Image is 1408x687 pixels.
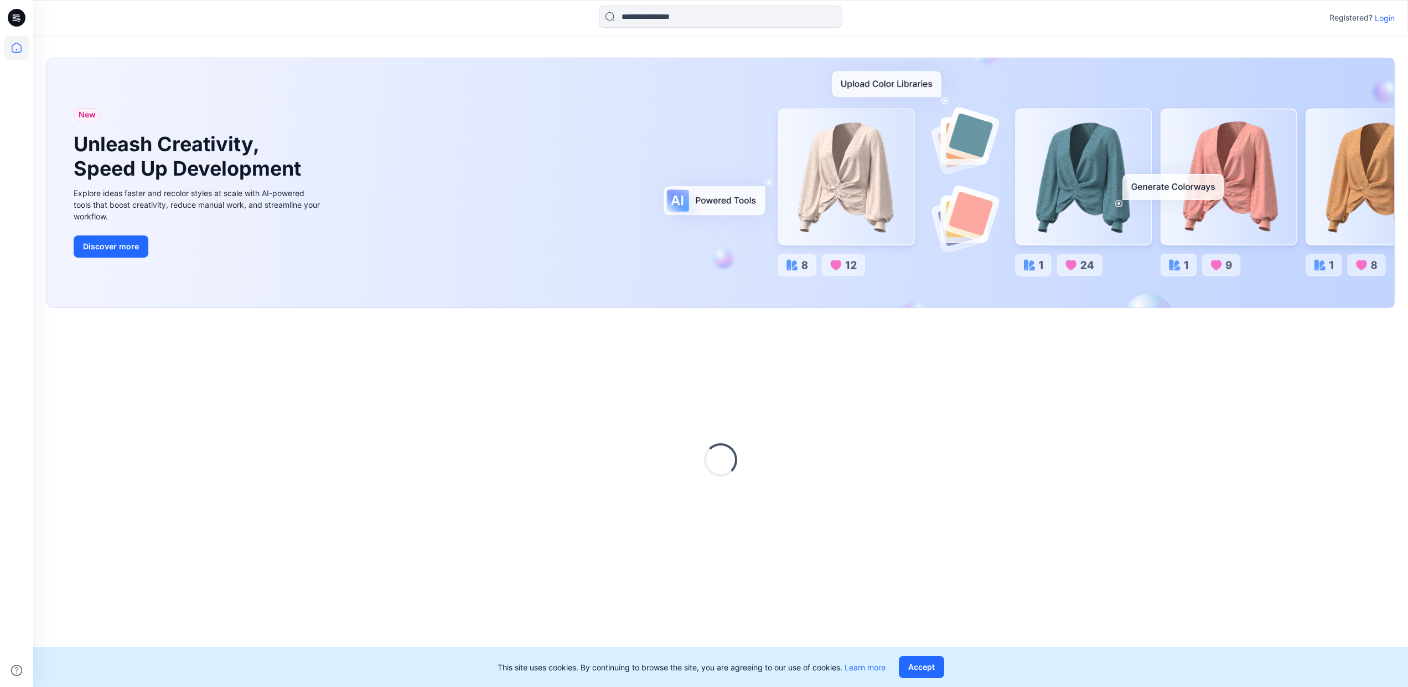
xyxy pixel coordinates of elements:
[79,108,96,121] span: New
[74,235,148,258] button: Discover more
[74,187,323,222] div: Explore ideas faster and recolor styles at scale with AI-powered tools that boost creativity, red...
[498,662,886,673] p: This site uses cookies. By continuing to browse the site, you are agreeing to our use of cookies.
[899,656,944,678] button: Accept
[845,663,886,672] a: Learn more
[1375,12,1395,24] p: Login
[1329,11,1373,24] p: Registered?
[74,132,306,180] h1: Unleash Creativity, Speed Up Development
[74,235,323,258] a: Discover more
